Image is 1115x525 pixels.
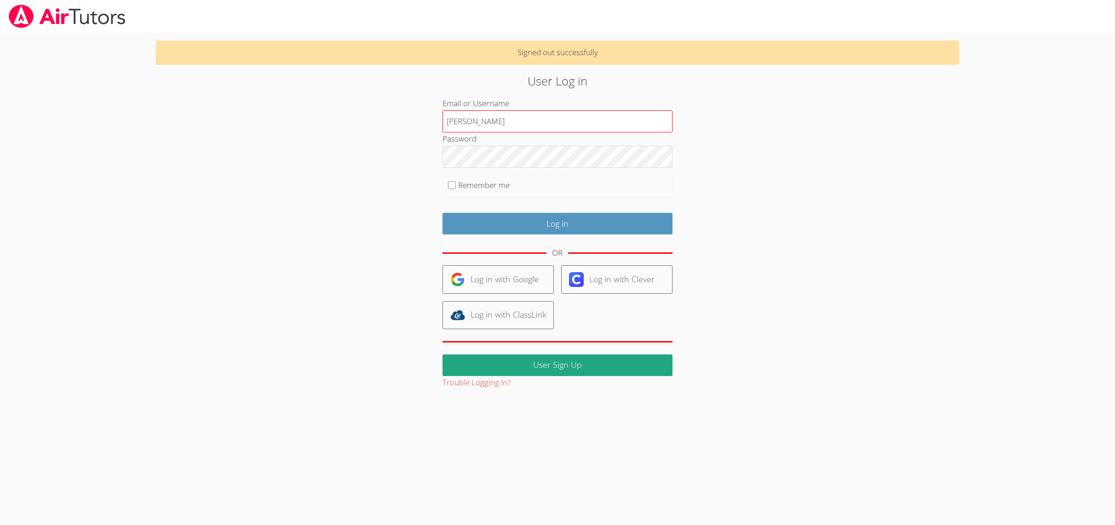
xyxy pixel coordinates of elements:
[561,265,672,293] a: Log in with Clever
[257,72,859,90] h2: User Log in
[443,376,511,389] button: Trouble Logging In?
[552,246,563,260] div: OR
[156,40,959,65] p: Signed out successfully
[450,308,465,322] img: classlink-logo-d6bb404cc1216ec64c9a2012d9dc4662098be43eaf13dc465df04b49fa7ab582.svg
[443,213,672,234] input: Log in
[443,133,477,144] label: Password
[443,98,509,108] label: Email or Username
[569,272,584,287] img: clever-logo-6eab21bc6e7a338710f1a6ff85c0baf02591cd810cc4098c63d3a4b26e2feb20.svg
[443,301,554,329] a: Log in with ClassLink
[443,265,554,293] a: Log in with Google
[8,5,126,28] img: airtutors_banner-c4298cdbf04f3fff15de1276eac7730deb9818008684d7c2e4769d2f7ddbe033.png
[458,180,510,190] label: Remember me
[443,354,672,376] a: User Sign Up
[450,272,465,287] img: google-logo-50288ca7cdecda66e5e0955fdab243c47b7ad437acaf1139b6f446037453330a.svg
